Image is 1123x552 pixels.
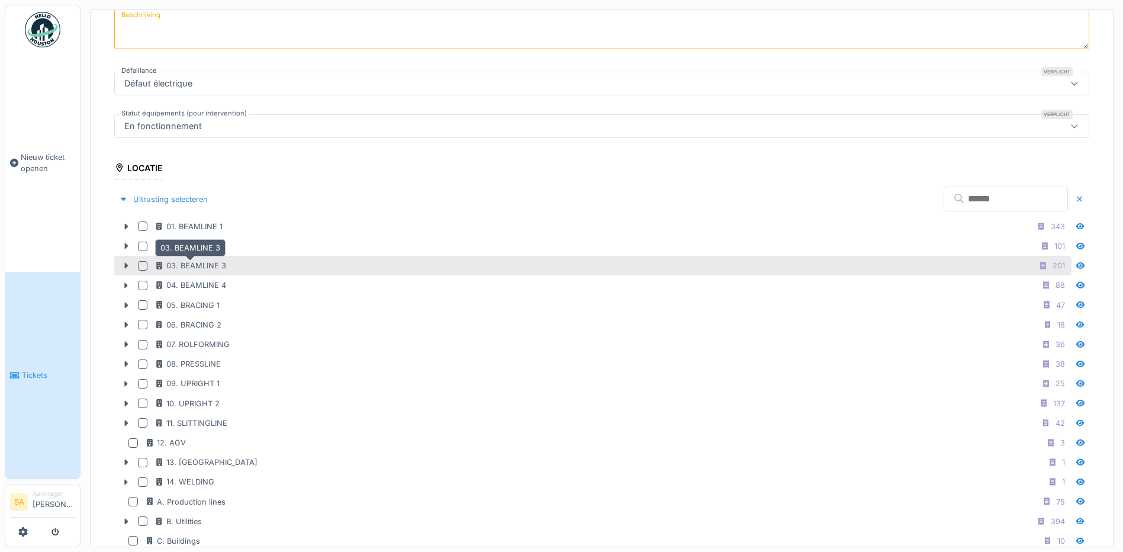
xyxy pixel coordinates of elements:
[155,398,220,409] div: 10. UPRIGHT 2
[155,378,220,389] div: 09. UPRIGHT 1
[10,489,75,518] a: SA Aanvrager[PERSON_NAME]
[155,300,220,311] div: 05. BRACING 1
[155,339,230,350] div: 07. ROLFORMING
[1053,260,1065,271] div: 201
[119,108,249,118] label: Statut équipements (pour intervention)
[155,221,223,232] div: 01. BEAMLINE 1
[155,476,214,487] div: 14. WELDING
[1060,437,1065,448] div: 3
[155,239,226,256] div: 03. BEAMLINE 3
[1057,319,1065,330] div: 18
[33,489,75,498] div: Aanvrager
[1062,476,1065,487] div: 1
[1056,339,1065,350] div: 36
[1056,418,1065,429] div: 42
[22,370,75,381] span: Tickets
[155,240,226,252] div: 02. BEAMLINE 2
[1056,496,1065,508] div: 75
[145,437,186,448] div: 12. AGV
[1056,280,1065,291] div: 88
[1041,110,1073,119] div: Verplicht
[120,120,207,133] div: En fonctionnement
[10,493,28,511] li: SA
[1057,535,1065,547] div: 10
[1056,300,1065,311] div: 47
[1053,398,1065,409] div: 137
[5,272,80,479] a: Tickets
[145,535,200,547] div: C. Buildings
[155,260,226,271] div: 03. BEAMLINE 3
[114,159,163,179] div: Locatie
[1051,221,1065,232] div: 343
[155,319,221,330] div: 06. BRACING 2
[114,191,213,207] div: Uitrusting selecteren
[1051,516,1065,527] div: 394
[155,516,202,527] div: B. Utilities
[155,418,227,429] div: 11. SLITTINGLINE
[1041,67,1073,76] div: Verplicht
[21,152,75,174] span: Nieuw ticket openen
[33,489,75,515] li: [PERSON_NAME]
[1054,240,1065,252] div: 101
[155,358,221,370] div: 08. PRESSLINE
[1056,358,1065,370] div: 38
[155,280,226,291] div: 04. BEAMLINE 4
[119,8,163,23] label: Beschrijving
[5,54,80,272] a: Nieuw ticket openen
[1056,378,1065,389] div: 25
[155,457,258,468] div: 13. [GEOGRAPHIC_DATA]
[120,77,197,90] div: Défaut électrique
[119,66,159,76] label: Défaillance
[25,12,60,47] img: Badge_color-CXgf-gQk.svg
[145,496,226,508] div: A. Production lines
[1062,457,1065,468] div: 1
